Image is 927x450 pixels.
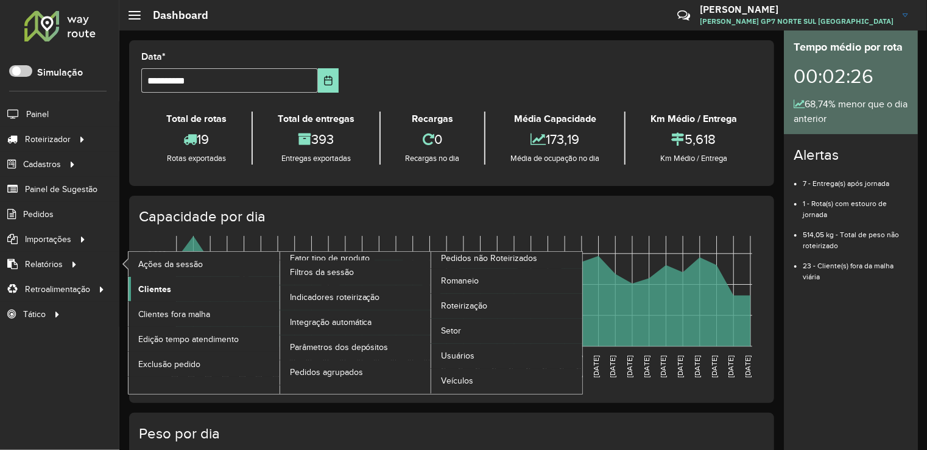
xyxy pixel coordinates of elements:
[129,252,280,276] a: Ações da sessão
[147,249,166,257] text: 6,000
[532,4,659,37] div: Críticas? Dúvidas? Elogios? Sugestões? Entre em contato conosco!
[138,308,210,321] span: Clientes fora malha
[280,335,431,360] a: Parâmetros dos depósitos
[488,152,621,165] div: Média de ocupação no dia
[693,355,701,377] text: [DATE]
[37,65,83,80] label: Simulação
[23,308,46,321] span: Tático
[660,355,668,377] text: [DATE]
[441,274,479,287] span: Romaneio
[803,251,908,282] li: 23 - Cliente(s) fora da malha viária
[794,55,908,97] div: 00:02:26
[129,302,280,326] a: Clientes fora malha
[384,152,482,165] div: Recargas no dia
[290,341,389,354] span: Parâmetros dos depósitos
[23,158,61,171] span: Cadastros
[290,252,370,265] span: Fator tipo de produto
[441,252,537,265] span: Pedidos não Roteirizados
[129,252,431,393] a: Fator tipo de produto
[431,269,582,293] a: Romaneio
[144,126,248,152] div: 19
[318,68,339,93] button: Choose Date
[441,299,487,312] span: Roteirização
[25,183,97,196] span: Painel de Sugestão
[671,2,697,29] a: Contato Rápido
[744,355,752,377] text: [DATE]
[141,49,166,64] label: Data
[431,319,582,343] a: Setor
[25,283,90,296] span: Retroalimentação
[25,133,71,146] span: Roteirizador
[431,294,582,318] a: Roteirização
[384,112,482,126] div: Recargas
[676,355,684,377] text: [DATE]
[727,355,735,377] text: [DATE]
[129,327,280,351] a: Edição tempo atendimento
[592,355,600,377] text: [DATE]
[629,112,759,126] div: Km Médio / Entrega
[794,97,908,126] div: 68,74% menor que o dia anterior
[431,369,582,393] a: Veículos
[256,112,376,126] div: Total de entregas
[803,169,908,189] li: 7 - Entrega(s) após jornada
[794,39,908,55] div: Tempo médio por rota
[25,233,71,246] span: Importações
[144,152,248,165] div: Rotas exportadas
[710,355,718,377] text: [DATE]
[138,358,200,371] span: Exclusão pedido
[441,374,473,387] span: Veículos
[138,333,239,346] span: Edição tempo atendimento
[26,108,49,121] span: Painel
[25,258,63,271] span: Relatórios
[794,146,908,164] h4: Alertas
[803,189,908,220] li: 1 - Rota(s) com estouro de jornada
[23,208,54,221] span: Pedidos
[608,355,616,377] text: [DATE]
[290,316,372,329] span: Integração automática
[629,126,759,152] div: 5,618
[280,310,431,335] a: Integração automática
[384,126,482,152] div: 0
[256,126,376,152] div: 393
[643,355,650,377] text: [DATE]
[280,252,583,393] a: Pedidos não Roteirizados
[431,344,582,368] a: Usuários
[280,285,431,310] a: Indicadores roteirização
[803,220,908,251] li: 514,05 kg - Total de peso não roteirizado
[280,260,431,285] a: Filtros da sessão
[629,152,759,165] div: Km Médio / Entrega
[141,9,208,22] h2: Dashboard
[256,152,376,165] div: Entregas exportadas
[139,425,762,443] h4: Peso por dia
[290,291,380,304] span: Indicadores roteirização
[280,360,431,385] a: Pedidos agrupados
[700,16,894,27] span: [PERSON_NAME] GP7 NORTE SUL [GEOGRAPHIC_DATA]
[441,324,461,337] span: Setor
[626,355,633,377] text: [DATE]
[488,126,621,152] div: 173,19
[441,349,474,362] span: Usuários
[144,112,248,126] div: Total de rotas
[138,283,171,296] span: Clientes
[138,258,203,271] span: Ações da sessão
[488,112,621,126] div: Média Capacidade
[290,366,363,379] span: Pedidos agrupados
[129,277,280,301] a: Clientes
[129,352,280,376] a: Exclusão pedido
[700,4,894,15] h3: [PERSON_NAME]
[290,266,354,279] span: Filtros da sessão
[139,208,762,226] h4: Capacidade por dia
